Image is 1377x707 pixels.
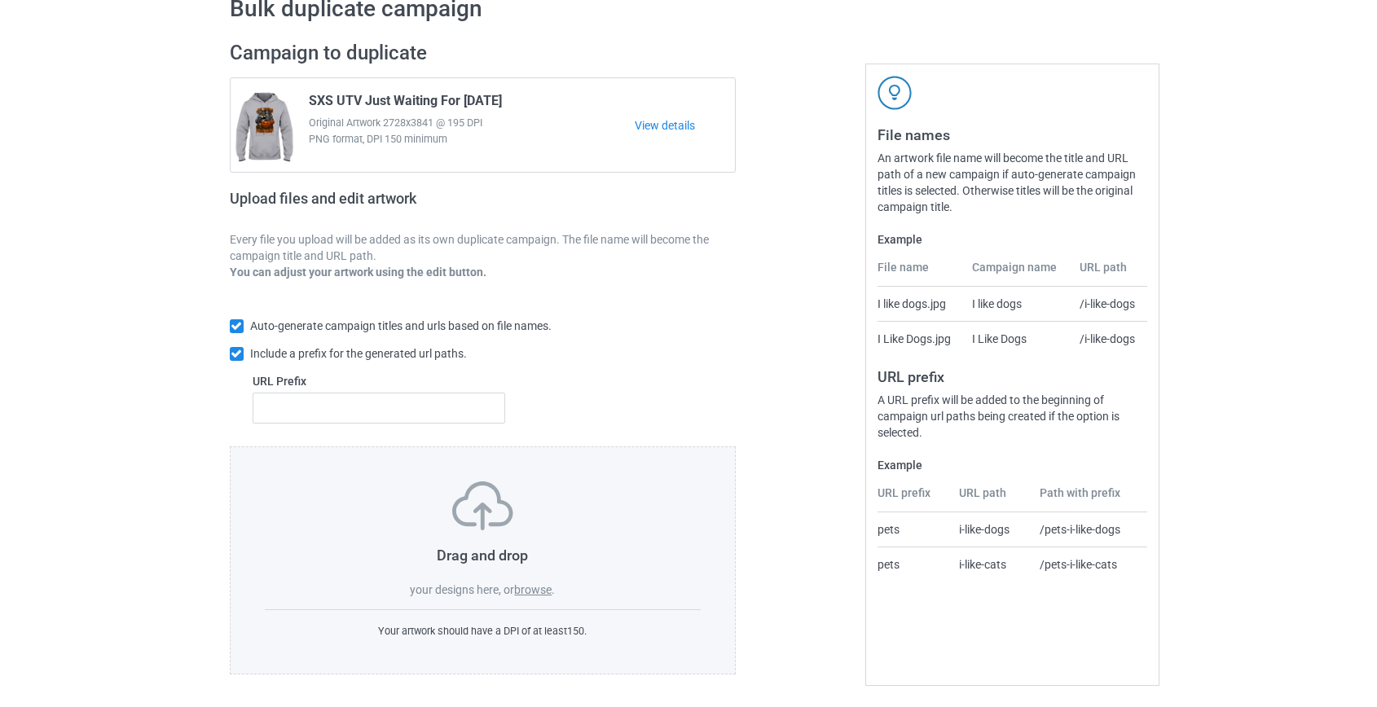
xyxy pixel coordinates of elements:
[250,319,552,332] span: Auto-generate campaign titles and urls based on file names.
[878,392,1147,441] div: A URL prefix will be added to the beginning of campaign url paths being created if the option is ...
[878,150,1147,215] div: An artwork file name will become the title and URL path of a new campaign if auto-generate campai...
[878,231,1147,248] label: Example
[309,131,636,147] span: PNG format, DPI 150 minimum
[878,125,1147,144] h3: File names
[878,547,951,582] td: pets
[878,321,963,356] td: I Like Dogs.jpg
[265,546,702,564] h3: Drag and drop
[878,485,951,512] th: URL prefix
[230,190,534,220] h2: Upload files and edit artwork
[309,93,502,115] span: SXS UTV Just Waiting For [DATE]
[878,367,1147,386] h3: URL prefix
[452,481,513,530] img: svg+xml;base64,PD94bWwgdmVyc2lvbj0iMS4wIiBlbmNvZGluZz0iVVRGLTgiPz4KPHN2ZyB3aWR0aD0iNzVweCIgaGVpZ2...
[514,583,552,596] label: browse
[230,266,486,279] b: You can adjust your artwork using the edit button.
[1071,287,1147,321] td: /i-like-dogs
[1071,259,1147,287] th: URL path
[963,287,1071,321] td: I like dogs
[950,547,1031,582] td: i-like-cats
[250,347,467,360] span: Include a prefix for the generated url paths.
[1071,321,1147,356] td: /i-like-dogs
[878,512,951,547] td: pets
[878,259,963,287] th: File name
[378,625,587,637] span: Your artwork should have a DPI of at least 150 .
[1031,485,1147,512] th: Path with prefix
[1031,547,1147,582] td: /pets-i-like-cats
[309,115,636,131] span: Original Artwork 2728x3841 @ 195 DPI
[230,231,737,264] p: Every file you upload will be added as its own duplicate campaign. The file name will become the ...
[552,583,555,596] span: .
[878,76,912,110] img: svg+xml;base64,PD94bWwgdmVyc2lvbj0iMS4wIiBlbmNvZGluZz0iVVRGLTgiPz4KPHN2ZyB3aWR0aD0iNDJweCIgaGVpZ2...
[1031,512,1147,547] td: /pets-i-like-dogs
[878,457,1147,473] label: Example
[230,41,737,66] h2: Campaign to duplicate
[950,512,1031,547] td: i-like-dogs
[253,373,506,389] label: URL Prefix
[878,287,963,321] td: I like dogs.jpg
[410,583,514,596] span: your designs here, or
[635,117,735,134] a: View details
[950,485,1031,512] th: URL path
[963,321,1071,356] td: I Like Dogs
[963,259,1071,287] th: Campaign name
